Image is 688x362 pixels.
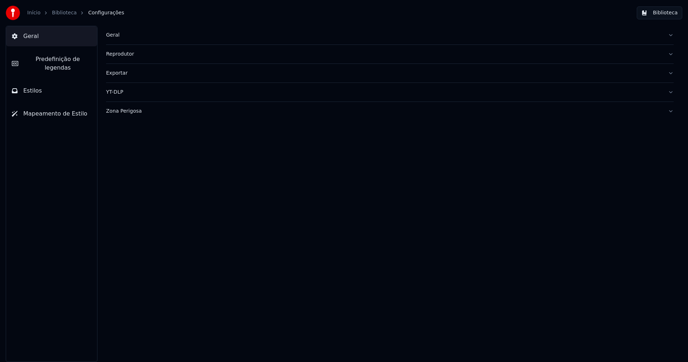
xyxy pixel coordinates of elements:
[106,83,674,102] button: YT-DLP
[106,45,674,64] button: Reprodutor
[23,32,39,41] span: Geral
[27,9,40,17] a: Início
[6,104,97,124] button: Mapeamento de Estilo
[106,51,662,58] div: Reprodutor
[106,70,662,77] div: Exportar
[23,109,87,118] span: Mapeamento de Estilo
[106,32,662,39] div: Geral
[106,64,674,83] button: Exportar
[106,89,662,96] div: YT-DLP
[27,9,124,17] nav: breadcrumb
[6,49,97,78] button: Predefinição de legendas
[24,55,91,72] span: Predefinição de legendas
[6,6,20,20] img: youka
[6,81,97,101] button: Estilos
[106,102,674,121] button: Zona Perigosa
[637,6,682,19] button: Biblioteca
[23,86,42,95] span: Estilos
[88,9,124,17] span: Configurações
[106,108,662,115] div: Zona Perigosa
[6,26,97,46] button: Geral
[106,26,674,44] button: Geral
[52,9,77,17] a: Biblioteca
